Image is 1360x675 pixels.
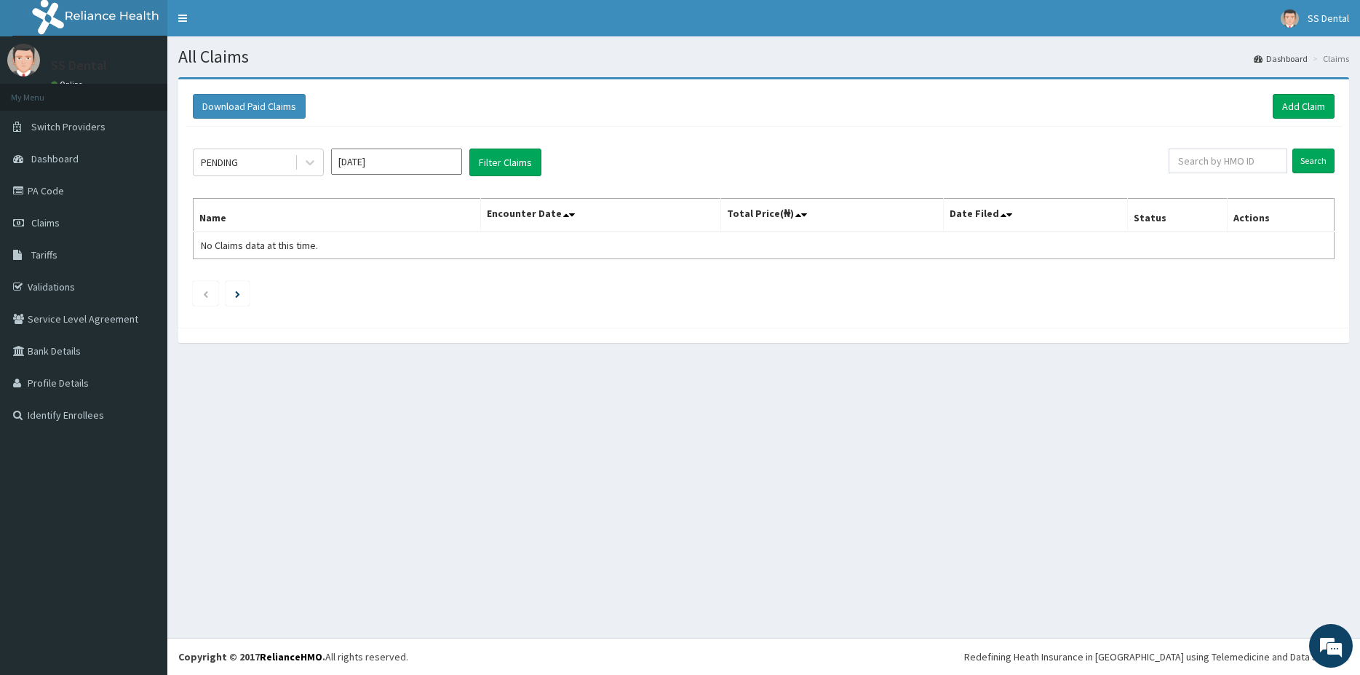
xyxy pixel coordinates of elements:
li: Claims [1309,52,1349,65]
strong: Copyright © 2017 . [178,650,325,663]
button: Download Paid Claims [193,94,306,119]
a: RelianceHMO [260,650,322,663]
input: Search by HMO ID [1169,149,1287,173]
span: SS Dental [1308,12,1349,25]
span: No Claims data at this time. [201,239,318,252]
img: User Image [7,44,40,76]
span: Dashboard [31,152,79,165]
img: User Image [1281,9,1299,28]
th: Name [194,199,481,232]
a: Dashboard [1254,52,1308,65]
span: Switch Providers [31,120,106,133]
th: Date Filed [944,199,1128,232]
input: Select Month and Year [331,149,462,175]
footer: All rights reserved. [167,638,1360,675]
a: Previous page [202,287,209,300]
span: Claims [31,216,60,229]
div: Redefining Heath Insurance in [GEOGRAPHIC_DATA] using Telemedicine and Data Science! [964,650,1349,664]
button: Filter Claims [469,149,541,176]
th: Actions [1227,199,1334,232]
th: Status [1128,199,1227,232]
th: Encounter Date [481,199,721,232]
input: Search [1292,149,1335,173]
p: SS Dental [51,59,107,72]
th: Total Price(₦) [721,199,944,232]
span: Tariffs [31,248,57,261]
div: PENDING [201,155,238,170]
a: Add Claim [1273,94,1335,119]
a: Online [51,79,86,90]
h1: All Claims [178,47,1349,66]
a: Next page [235,287,240,300]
